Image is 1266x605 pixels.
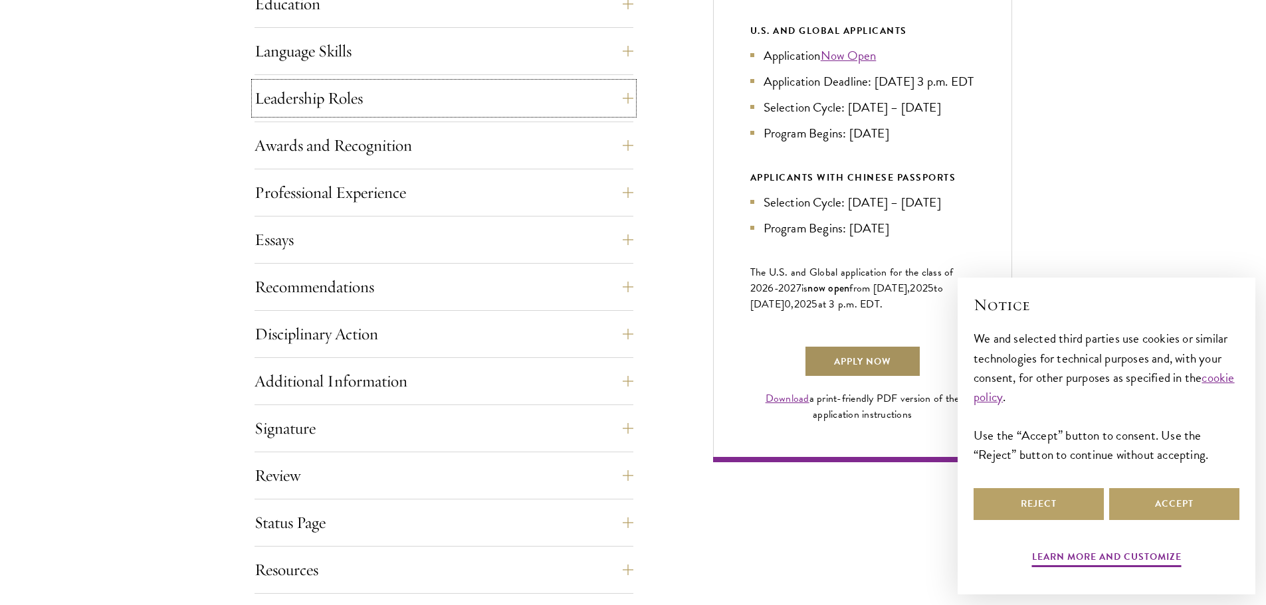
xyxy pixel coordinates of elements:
[255,412,633,444] button: Signature
[750,169,975,186] div: APPLICANTS WITH CHINESE PASSPORTS
[974,488,1104,520] button: Reject
[796,280,801,296] span: 7
[750,124,975,143] li: Program Begins: [DATE]
[750,23,975,39] div: U.S. and Global Applicants
[255,554,633,586] button: Resources
[807,280,849,296] span: now open
[255,271,633,303] button: Recommendations
[784,296,791,312] span: 0
[255,318,633,350] button: Disciplinary Action
[974,368,1235,406] a: cookie policy
[255,82,633,114] button: Leadership Roles
[750,280,943,312] span: to [DATE]
[821,46,877,65] a: Now Open
[750,72,975,91] li: Application Deadline: [DATE] 3 p.m. EDT
[768,280,774,296] span: 6
[750,46,975,65] li: Application
[1109,488,1239,520] button: Accept
[974,329,1239,464] div: We and selected third parties use cookies or similar technologies for technical purposes and, wit...
[811,296,817,312] span: 5
[804,345,921,377] a: Apply Now
[818,296,883,312] span: at 3 p.m. EDT.
[255,35,633,67] button: Language Skills
[255,365,633,397] button: Additional Information
[750,193,975,212] li: Selection Cycle: [DATE] – [DATE]
[766,390,809,406] a: Download
[255,177,633,209] button: Professional Experience
[1032,549,1182,569] button: Learn more and customize
[974,294,1239,316] h2: Notice
[910,280,928,296] span: 202
[750,98,975,117] li: Selection Cycle: [DATE] – [DATE]
[794,296,812,312] span: 202
[928,280,934,296] span: 5
[255,460,633,491] button: Review
[750,218,975,238] li: Program Begins: [DATE]
[849,280,910,296] span: from [DATE],
[774,280,796,296] span: -202
[255,224,633,256] button: Essays
[750,390,975,422] div: a print-friendly PDF version of the application instructions
[791,296,793,312] span: ,
[801,280,808,296] span: is
[750,264,954,296] span: The U.S. and Global application for the class of 202
[255,507,633,539] button: Status Page
[255,130,633,161] button: Awards and Recognition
